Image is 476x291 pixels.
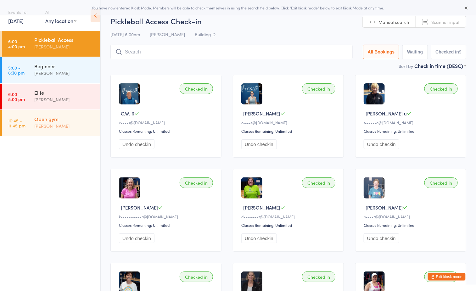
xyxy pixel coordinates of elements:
[121,204,158,211] span: [PERSON_NAME]
[119,83,140,104] img: image1724685376.png
[302,177,335,188] div: Checked in
[180,83,213,94] div: Checked in
[119,120,215,125] div: c••••s@[DOMAIN_NAME]
[402,45,428,59] button: Waiting
[431,45,467,59] button: Checked in9
[8,92,25,102] time: 6:00 - 8:00 pm
[110,31,140,37] span: [DATE] 6:00am
[2,57,100,83] a: 5:00 -6:30 pmBeginner[PERSON_NAME]
[195,31,216,37] span: Building D
[34,115,95,122] div: Open gym
[363,45,400,59] button: All Bookings
[431,19,460,25] span: Scanner input
[34,70,95,77] div: [PERSON_NAME]
[180,271,213,282] div: Checked in
[119,233,154,243] button: Undo checkin
[34,36,95,43] div: Pickleball Access
[119,214,215,219] div: k•••••••••••r@[DOMAIN_NAME]
[241,83,262,104] img: image1724863864.png
[110,45,353,59] input: Search
[243,204,280,211] span: [PERSON_NAME]
[45,17,76,24] div: Any location
[459,49,462,54] div: 9
[364,139,399,149] button: Undo checkin
[8,65,25,75] time: 5:00 - 6:30 pm
[2,84,100,109] a: 6:00 -8:00 pmElite[PERSON_NAME]
[424,83,458,94] div: Checked in
[10,5,466,10] div: You have now entered Kiosk Mode. Members will be able to check themselves in using the search fie...
[241,120,337,125] div: c••••s@[DOMAIN_NAME]
[364,177,385,199] img: image1673971450.png
[119,222,215,228] div: Classes Remaining: Unlimited
[8,17,24,24] a: [DATE]
[414,62,466,69] div: Check in time (DESC)
[366,204,403,211] span: [PERSON_NAME]
[243,110,280,117] span: [PERSON_NAME]
[424,271,458,282] div: Checked in
[121,110,134,117] span: C.W. R
[34,96,95,103] div: [PERSON_NAME]
[150,31,185,37] span: [PERSON_NAME]
[34,89,95,96] div: Elite
[364,222,460,228] div: Classes Remaining: Unlimited
[241,233,277,243] button: Undo checkin
[241,222,337,228] div: Classes Remaining: Unlimited
[110,16,466,26] h2: Pickleball Access Check-in
[364,233,399,243] button: Undo checkin
[364,120,460,125] div: t••••••a@[DOMAIN_NAME]
[119,128,215,134] div: Classes Remaining: Unlimited
[34,63,95,70] div: Beginner
[241,214,337,219] div: d••••••••t@[DOMAIN_NAME]
[8,118,25,128] time: 10:45 - 11:45 pm
[34,122,95,130] div: [PERSON_NAME]
[399,63,413,69] label: Sort by
[180,177,213,188] div: Checked in
[364,83,385,104] img: image1675965249.png
[2,31,100,57] a: 6:00 -4:00 pmPickleball Access[PERSON_NAME]
[428,273,466,281] button: Exit kiosk mode
[424,177,458,188] div: Checked in
[119,177,140,199] img: image1675784230.png
[241,139,277,149] button: Undo checkin
[119,139,154,149] button: Undo checkin
[2,110,100,136] a: 10:45 -11:45 pmOpen gym[PERSON_NAME]
[364,214,460,219] div: p••••r@[DOMAIN_NAME]
[241,177,262,199] img: image1685115685.png
[364,128,460,134] div: Classes Remaining: Unlimited
[302,83,335,94] div: Checked in
[8,39,25,49] time: 6:00 - 4:00 pm
[378,19,409,25] span: Manual search
[241,128,337,134] div: Classes Remaining: Unlimited
[302,271,335,282] div: Checked in
[34,43,95,50] div: [PERSON_NAME]
[366,110,407,117] span: [PERSON_NAME] u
